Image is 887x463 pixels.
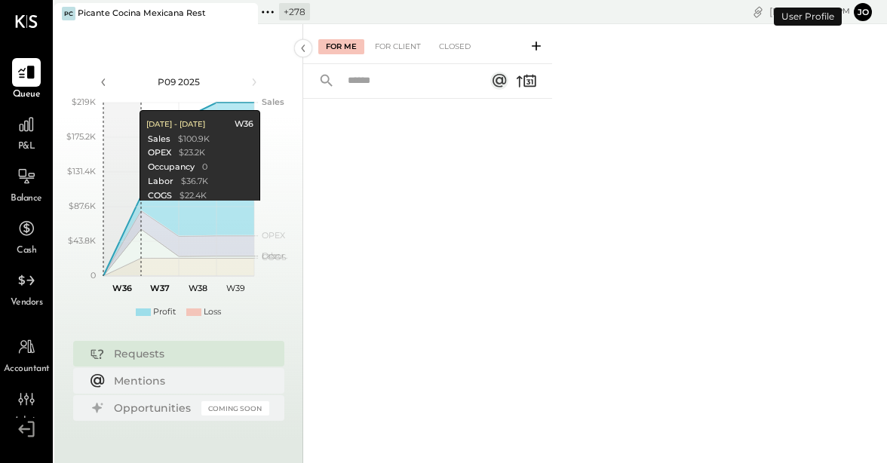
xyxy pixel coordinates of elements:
div: $23.2K [179,147,205,159]
div: Opportunities [114,400,194,415]
div: For Me [318,39,364,54]
div: User Profile [774,8,842,26]
div: Loss [204,306,221,318]
a: P&L [1,110,52,154]
span: Accountant [4,363,50,376]
div: Picante Cocina Mexicana Rest [78,8,206,20]
text: $219K [72,97,96,107]
div: Occupancy [148,161,195,173]
div: Sales [148,133,170,146]
div: OPEX [148,147,171,159]
div: W36 [235,118,253,130]
div: Profit [153,306,176,318]
span: pm [837,6,850,17]
div: COGS [148,190,172,202]
span: 2 : 08 [805,5,835,19]
div: $100.9K [178,133,210,146]
a: Balance [1,162,52,206]
text: 0 [91,270,96,281]
span: Cash [17,244,36,258]
text: Sales [262,97,284,107]
div: Coming Soon [201,401,269,415]
a: Cash [1,214,52,258]
div: 0 [202,161,207,173]
text: W37 [150,283,170,293]
text: Occu... [262,250,287,261]
text: W38 [188,283,207,293]
div: Labor [148,176,173,188]
div: copy link [750,4,766,20]
div: $22.4K [180,190,207,202]
text: $87.6K [69,201,96,211]
div: Closed [431,39,478,54]
div: + 278 [279,3,310,20]
div: PC [62,7,75,20]
span: P&L [18,140,35,154]
div: Mentions [114,373,262,388]
span: Queue [13,88,41,102]
a: Admin [1,385,52,428]
text: $131.4K [67,166,96,176]
div: For Client [367,39,428,54]
text: W39 [226,283,244,293]
text: COGS [262,252,287,262]
span: Vendors [11,296,43,310]
div: Requests [114,346,262,361]
button: Jo [854,3,872,21]
text: $175.2K [66,131,96,142]
a: Vendors [1,266,52,310]
span: Admin [14,415,39,428]
span: Balance [11,192,42,206]
text: OPEX [262,230,286,241]
a: Queue [1,58,52,102]
div: [DATE] [769,5,850,19]
a: Accountant [1,333,52,376]
text: $43.8K [68,235,96,246]
text: W36 [112,283,132,293]
div: P09 2025 [115,75,243,88]
div: [DATE] - [DATE] [146,119,205,130]
div: $36.7K [181,176,208,188]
